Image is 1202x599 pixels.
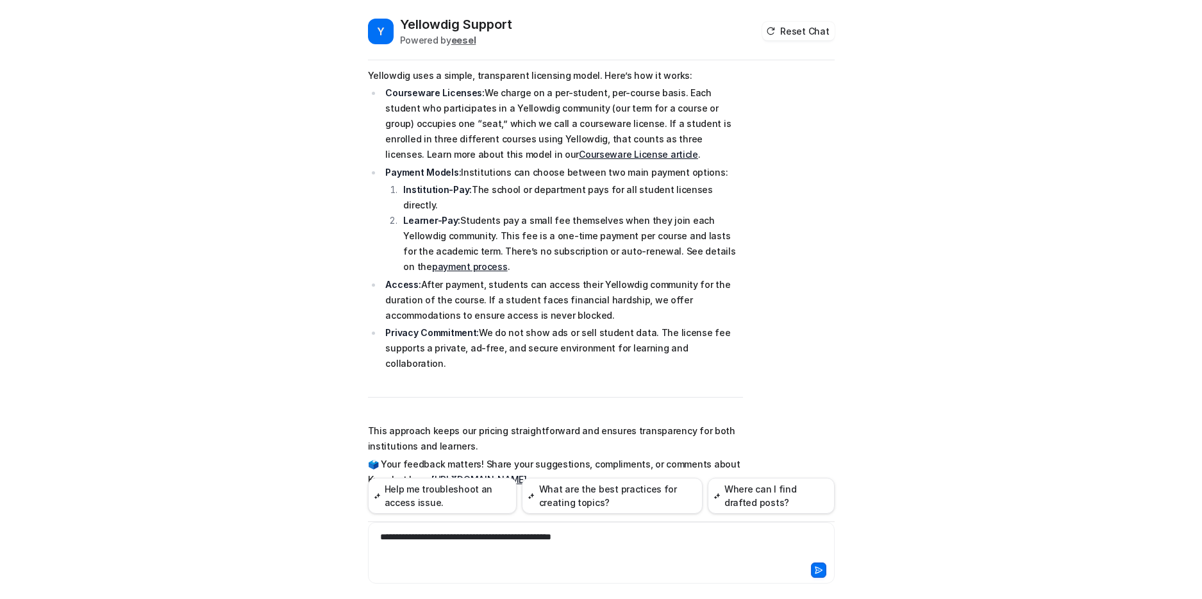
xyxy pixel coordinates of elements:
p: After payment, students can access their Yellowdig community for the duration of the course. If a... [385,277,742,323]
button: Reset Chat [762,22,834,40]
p: 🗳️ Your feedback matters! Share your suggestions, compliments, or comments about Knowbot here: [368,457,743,487]
p: We do not show ads or sell student data. The license fee supports a private, ad-free, and secure ... [385,325,742,371]
button: Help me troubleshoot an access issue. [368,478,517,514]
p: This approach keeps our pricing straightforward and ensures transparency for both institutions an... [368,423,743,454]
p: We charge on a per-student, per-course basis. Each student who participates in a Yellowdig commun... [385,85,742,162]
strong: Payment Models: [385,167,461,178]
div: Powered by [400,33,512,47]
strong: Privacy Commitment: [385,327,479,338]
strong: Courseware Licenses: [385,87,484,98]
span: Y [368,19,394,44]
p: Institutions can choose between two main payment options: [385,165,742,180]
a: payment process [432,261,508,272]
button: Where can I find drafted posts? [708,478,835,514]
strong: Institution-Pay: [403,184,472,195]
li: The school or department pays for all student licenses directly. [399,182,742,213]
a: [URL][DOMAIN_NAME] [431,474,527,485]
strong: Learner-Pay: [403,215,460,226]
strong: Access: [385,279,421,290]
button: What are the best practices for creating topics? [522,478,702,514]
a: Courseware License article [579,149,698,160]
p: Yellowdig uses a simple, transparent licensing model. Here’s how it works: [368,68,743,83]
h2: Yellowdig Support [400,15,512,33]
li: Students pay a small fee themselves when they join each Yellowdig community. This fee is a one-ti... [399,213,742,274]
b: eesel [451,35,476,46]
